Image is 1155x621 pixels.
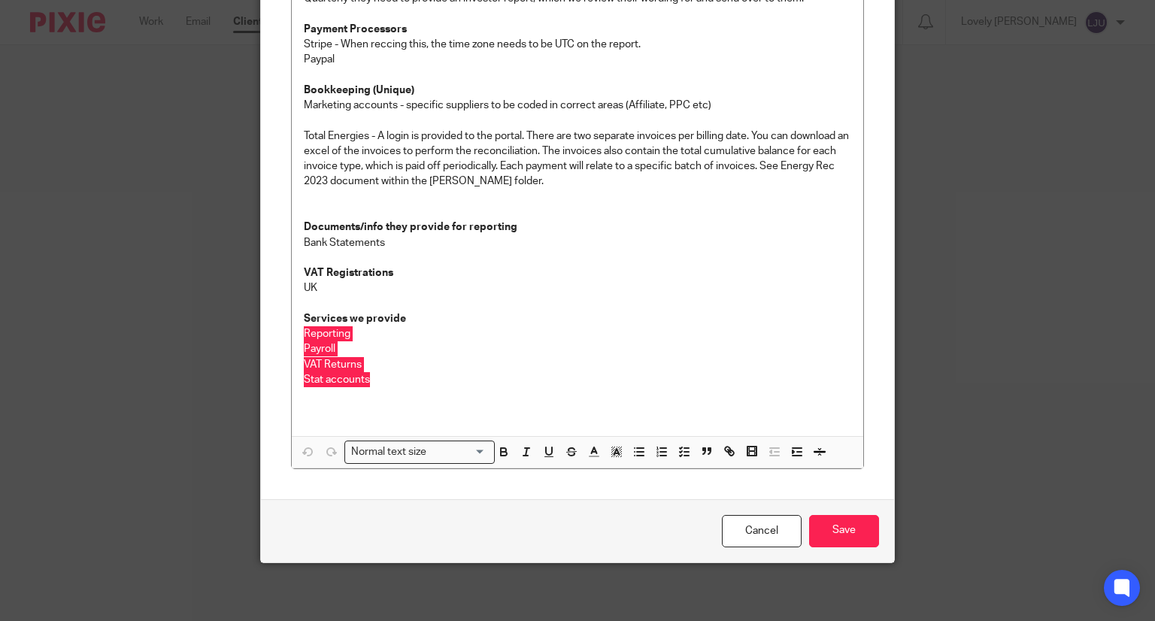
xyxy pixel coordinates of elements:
p: Paypal [304,52,852,67]
p: Payroll [304,341,852,356]
p: Bank Statements [304,235,852,250]
strong: VAT Registrations [304,268,393,278]
p: UK [304,280,852,295]
span: Normal text size [348,444,430,460]
strong: Payment Processors [304,24,407,35]
p: Stat accounts [304,372,852,387]
p: Stripe - When reccing this, the time zone needs to be UTC on the report. [304,37,852,52]
a: Cancel [722,515,802,547]
p: Marketing accounts - specific suppliers to be coded in correct areas (Affiliate, PPC etc) [304,98,852,113]
p: Total Energies - A login is provided to the portal. There are two separate invoices per billing d... [304,129,852,189]
div: Search for option [344,441,495,464]
strong: Services we provide [304,314,406,324]
strong: Bookkeeping (Unique) [304,85,414,95]
input: Search for option [432,444,486,460]
p: Reporting [304,326,852,341]
strong: Documents/info they provide for reporting [304,222,517,232]
input: Save [809,515,879,547]
p: VAT Returns [304,357,852,372]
